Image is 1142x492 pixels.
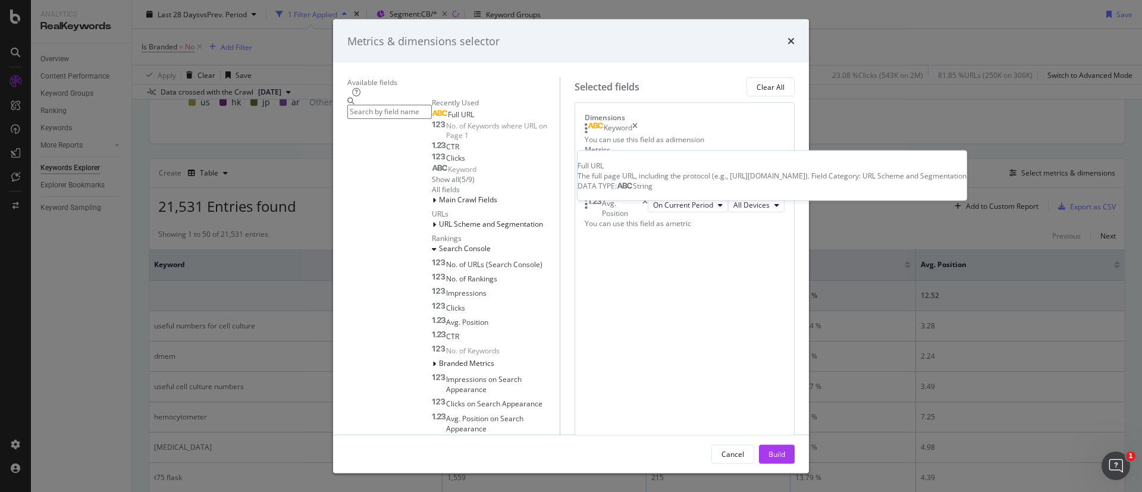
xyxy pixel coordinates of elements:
[575,80,639,93] div: Selected fields
[432,174,459,184] div: Show all
[446,152,465,162] span: Clicks
[446,346,500,356] span: No. of Keywords
[759,444,795,463] button: Build
[642,198,648,218] div: times
[653,200,713,210] span: On Current Period
[446,274,497,284] span: No. of Rankings
[439,219,543,229] span: URL Scheme and Segmentation
[788,33,795,49] div: times
[585,112,785,123] div: Dimensions
[604,123,632,134] div: Keyword
[728,198,785,212] button: All Devices
[446,120,547,140] span: No. of Keywords where URL on Page 1
[448,109,474,119] span: Full URL
[711,444,754,463] button: Cancel
[746,77,795,96] button: Clear All
[602,198,642,218] div: Avg. Position
[446,141,459,151] span: CTR
[578,180,617,190] span: DATA TYPE:
[446,399,542,409] span: Clicks on Search Appearance
[1126,452,1135,461] span: 1
[439,194,497,204] span: Main Crawl Fields
[578,160,967,170] div: Full URL
[459,174,475,184] div: ( 5 / 9 )
[432,208,560,218] div: URLs
[432,233,560,243] div: Rankings
[347,105,432,118] input: Search by field name
[446,288,487,298] span: Impressions
[585,134,785,145] div: You can use this field as a dimension
[446,413,523,433] span: Avg. Position on Search Appearance
[1102,452,1130,480] iframe: Intercom live chat
[768,449,785,459] div: Build
[439,243,491,253] span: Search Console
[733,200,770,210] span: All Devices
[585,198,785,218] div: Avg. PositiontimesOn Current PeriodAll Devices
[446,331,459,341] span: CTR
[757,82,785,92] div: Clear All
[446,374,522,394] span: Impressions on Search Appearance
[446,316,488,327] span: Avg. Position
[347,33,500,49] div: Metrics & dimensions selector
[585,145,785,155] div: Metrics
[347,77,560,87] div: Available fields
[585,218,785,228] div: You can use this field as a metric
[632,123,638,134] div: times
[585,123,785,134] div: Keywordtimes
[439,358,494,368] span: Branded Metrics
[721,449,744,459] div: Cancel
[333,19,809,473] div: modal
[432,184,560,194] div: All fields
[432,98,560,108] div: Recently Used
[578,170,967,180] div: The full page URL, including the protocol (e.g., [URL][DOMAIN_NAME]). Field Category: URL Scheme ...
[648,198,728,212] button: On Current Period
[633,180,652,190] span: String
[448,164,476,174] span: Keyword
[446,302,465,312] span: Clicks
[446,259,542,269] span: No. of URLs (Search Console)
